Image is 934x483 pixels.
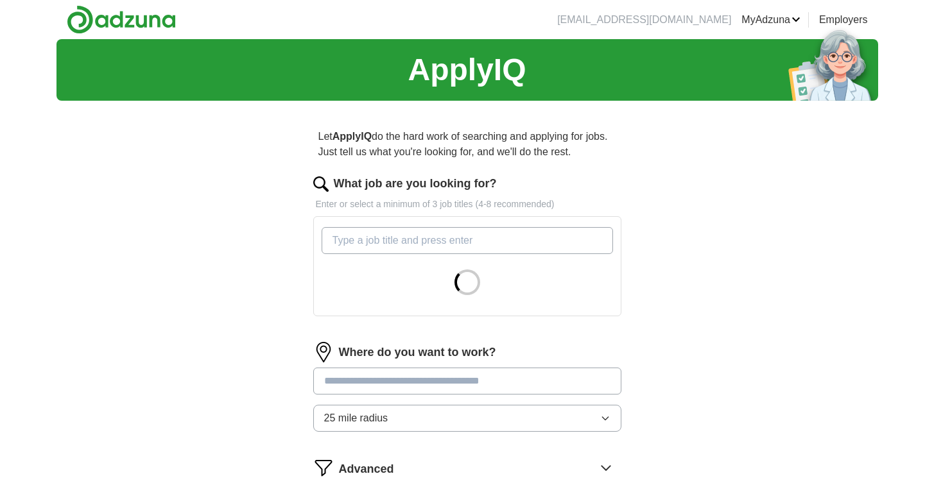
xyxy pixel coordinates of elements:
p: Let do the hard work of searching and applying for jobs. Just tell us what you're looking for, an... [313,124,621,165]
img: search.png [313,176,329,192]
h1: ApplyIQ [408,47,526,93]
strong: ApplyIQ [333,131,372,142]
a: MyAdzuna [741,12,800,28]
button: 25 mile radius [313,405,621,432]
img: location.png [313,342,334,362]
img: filter [313,457,334,478]
span: Advanced [339,461,394,478]
label: What job are you looking for? [334,175,497,192]
label: Where do you want to work? [339,344,496,361]
img: Adzuna logo [67,5,176,34]
p: Enter or select a minimum of 3 job titles (4-8 recommended) [313,198,621,211]
li: [EMAIL_ADDRESS][DOMAIN_NAME] [557,12,731,28]
input: Type a job title and press enter [322,227,613,254]
a: Employers [819,12,868,28]
span: 25 mile radius [324,411,388,426]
